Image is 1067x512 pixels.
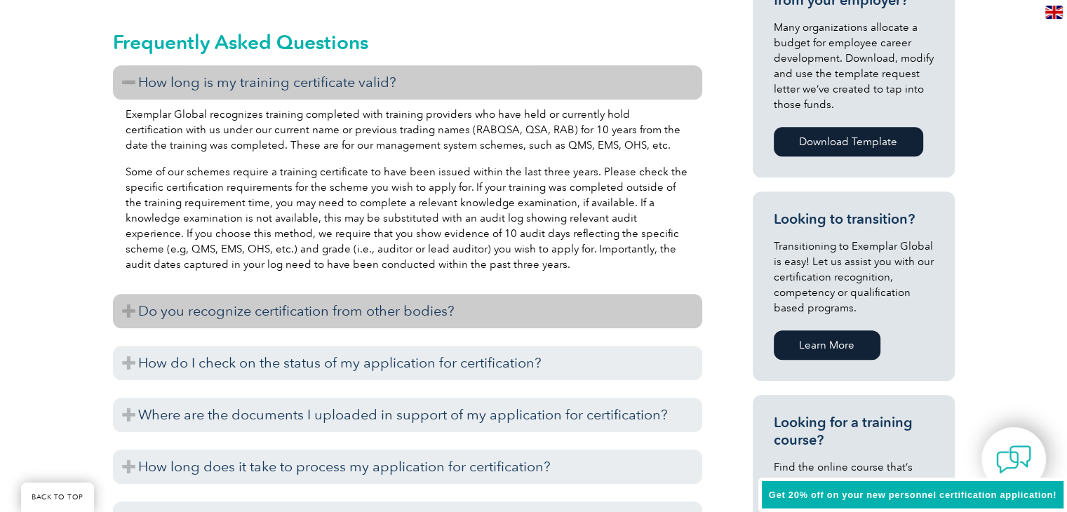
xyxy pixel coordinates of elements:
p: Transitioning to Exemplar Global is easy! Let us assist you with our certification recognition, c... [774,238,934,316]
h3: Where are the documents I uploaded in support of my application for certification? [113,398,702,432]
h3: Looking for a training course? [774,414,934,449]
a: Download Template [774,127,923,156]
a: BACK TO TOP [21,483,94,512]
img: en [1045,6,1063,19]
p: Exemplar Global recognizes training completed with training providers who have held or currently ... [126,107,690,153]
h3: How long does it take to process my application for certification? [113,450,702,484]
h3: Do you recognize certification from other bodies? [113,294,702,328]
h3: Looking to transition? [774,210,934,228]
img: contact-chat.png [996,442,1031,477]
p: Some of our schemes require a training certificate to have been issued within the last three year... [126,164,690,272]
a: Learn More [774,330,880,360]
p: Many organizations allocate a budget for employee career development. Download, modify and use th... [774,20,934,112]
h3: How do I check on the status of my application for certification? [113,346,702,380]
h3: How long is my training certificate valid? [113,65,702,100]
span: Get 20% off on your new personnel certification application! [769,490,1056,500]
h2: Frequently Asked Questions [113,31,702,53]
